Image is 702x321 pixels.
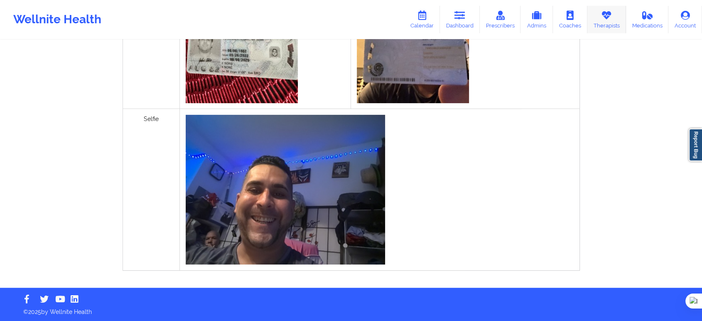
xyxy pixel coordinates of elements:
div: Selfie [123,109,180,270]
a: Prescribers [480,6,521,33]
a: Dashboard [440,6,480,33]
a: Calendar [404,6,440,33]
p: © 2025 by Wellnite Health [17,302,685,316]
a: Coaches [553,6,587,33]
a: Report Bug [689,128,702,161]
a: Medications [626,6,669,33]
img: JordanCastro_selfie_1724465921316.jpg [186,115,385,264]
a: Account [668,6,702,33]
a: Admins [520,6,553,33]
a: Therapists [587,6,626,33]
